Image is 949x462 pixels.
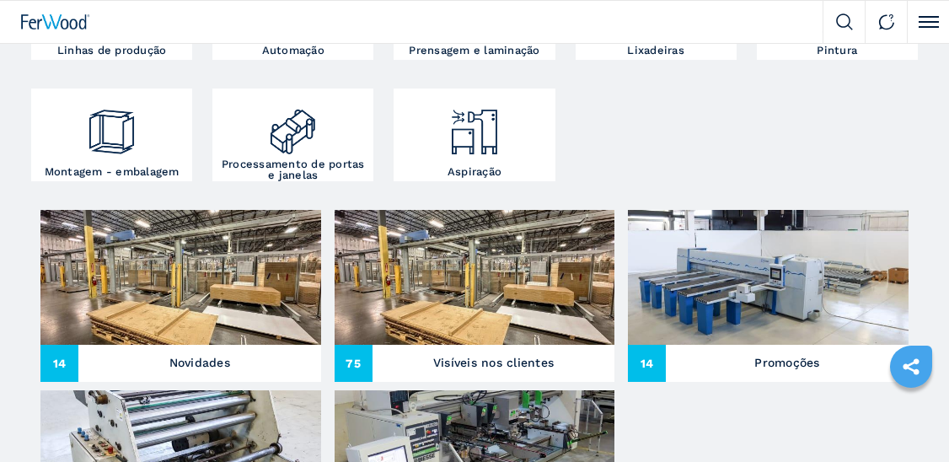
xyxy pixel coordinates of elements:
h3: Processamento de portas e janelas [217,158,369,180]
img: Promoções [628,210,909,345]
h3: Prensagem e laminação [409,45,539,56]
img: Ferwood [21,14,90,30]
h3: Novidades [169,351,230,374]
h3: Promoções [755,351,820,374]
span: 14 [628,345,666,382]
a: Visíveis nos clientes75Visíveis nos clientes [335,210,615,382]
a: Montagem - embalagem [31,89,192,181]
a: Promoções14Promoções [628,210,909,382]
iframe: Chat [877,386,936,449]
img: Search [836,13,853,30]
img: aspirazione_1.png [448,93,501,158]
a: Novidades14Novidades [40,210,321,382]
img: Visíveis nos clientes [335,210,615,345]
h3: Aspiração [448,166,501,177]
h3: Automação [262,45,324,56]
img: Contact us [878,13,895,30]
a: Processamento de portas e janelas [212,89,373,181]
img: Novidades [40,210,321,345]
h3: Linhas de produção [57,45,167,56]
a: sharethis [890,346,932,388]
h3: Montagem - embalagem [45,166,180,177]
img: montaggio_imballaggio_2.png [85,93,138,158]
img: lavorazione_porte_finestre_2.png [266,93,319,158]
button: Click to toggle menu [907,1,949,43]
h3: Pintura [817,45,857,56]
span: 75 [335,345,373,382]
h3: Lixadeiras [627,45,684,56]
h3: Visíveis nos clientes [433,351,554,374]
span: 14 [40,345,78,382]
a: Aspiração [394,89,555,181]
